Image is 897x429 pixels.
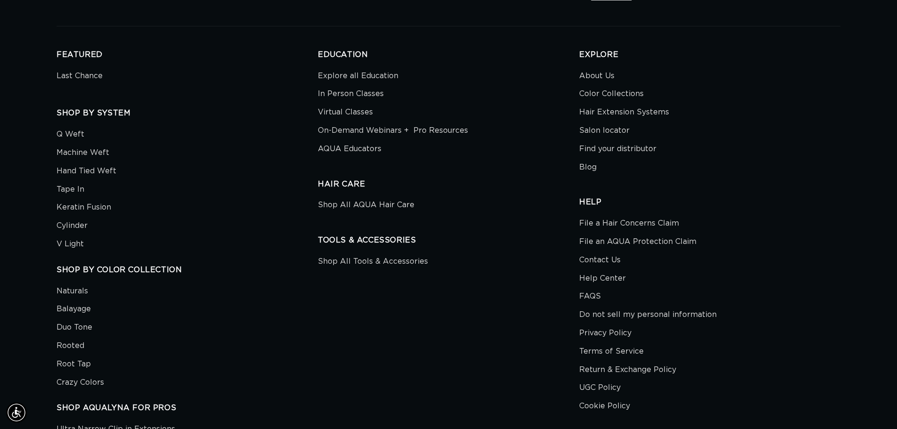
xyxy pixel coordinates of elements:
a: UGC Policy [579,379,621,397]
h2: SHOP AQUALYNA FOR PROS [57,403,318,413]
a: Duo Tone [57,318,92,337]
iframe: Chat Widget [850,384,897,429]
a: Return & Exchange Policy [579,361,676,379]
a: Color Collections [579,85,644,103]
a: Find your distributor [579,140,656,158]
a: On-Demand Webinars + Pro Resources [318,121,468,140]
a: Hair Extension Systems [579,103,669,121]
h2: FEATURED [57,50,318,60]
h2: EDUCATION [318,50,579,60]
h2: HELP [579,197,840,207]
a: Root Tap [57,355,91,373]
a: Virtual Classes [318,103,373,121]
h2: HAIR CARE [318,179,579,189]
h2: EXPLORE [579,50,840,60]
a: Machine Weft [57,144,109,162]
a: Rooted [57,337,84,355]
a: Keratin Fusion [57,198,111,217]
a: Q Weft [57,128,84,144]
a: Salon locator [579,121,630,140]
a: Terms of Service [579,342,644,361]
a: Naturals [57,284,88,300]
a: V Light [57,235,84,253]
a: Privacy Policy [579,324,631,342]
h2: SHOP BY SYSTEM [57,108,318,118]
h2: SHOP BY COLOR COLLECTION [57,265,318,275]
a: Last Chance [57,69,103,85]
a: Tape In [57,180,84,199]
a: In Person Classes [318,85,384,103]
a: Contact Us [579,251,621,269]
a: FAQS [579,287,601,306]
a: AQUA Educators [318,140,381,158]
a: Cookie Policy [579,397,630,415]
a: Shop All AQUA Hair Care [318,198,414,214]
a: Balayage [57,300,91,318]
a: Explore all Education [318,69,398,85]
h2: TOOLS & ACCESSORIES [318,235,579,245]
a: Cylinder [57,217,88,235]
a: File a Hair Concerns Claim [579,217,679,233]
a: Blog [579,158,597,177]
div: Accessibility Menu [6,402,27,423]
a: Hand Tied Weft [57,162,116,180]
a: Shop All Tools & Accessories [318,255,428,271]
a: Help Center [579,269,626,288]
a: About Us [579,69,614,85]
a: Crazy Colors [57,373,104,392]
a: File an AQUA Protection Claim [579,233,696,251]
a: Do not sell my personal information [579,306,717,324]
